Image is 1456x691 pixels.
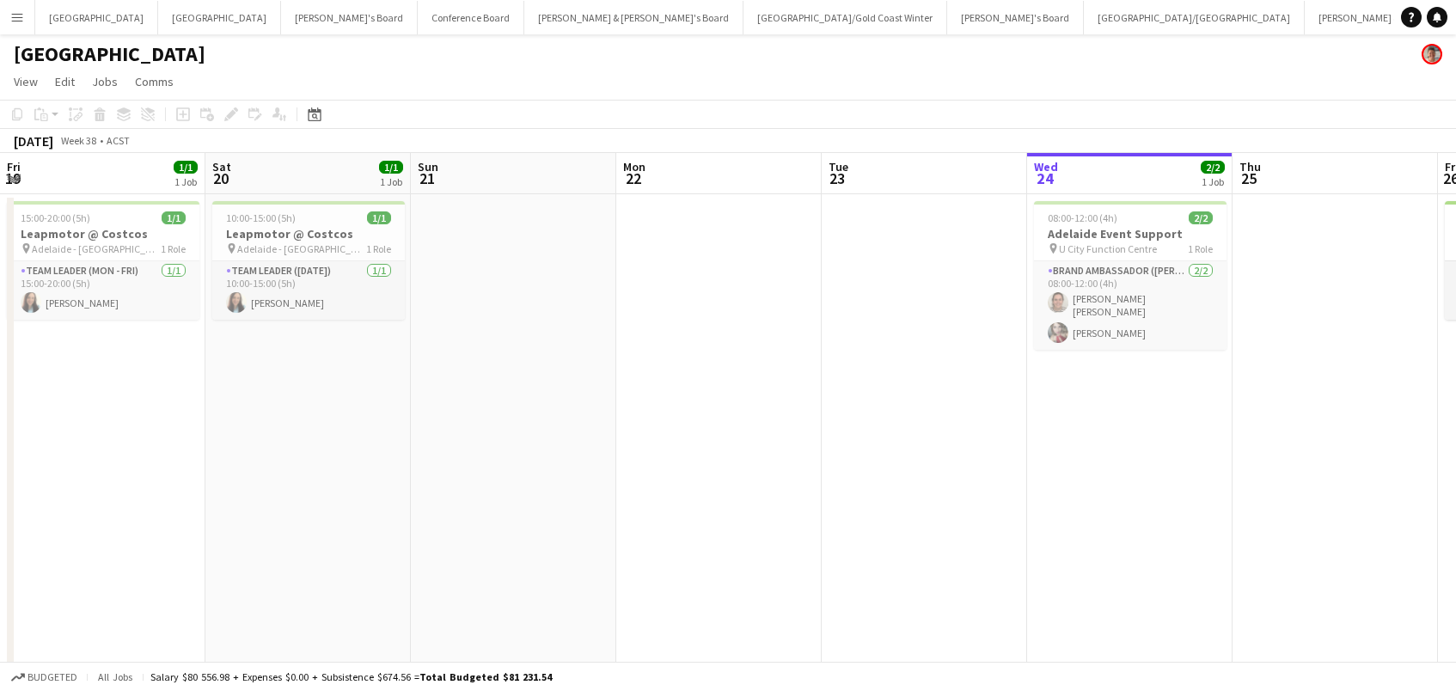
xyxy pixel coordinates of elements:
[107,134,130,147] div: ACST
[174,161,198,174] span: 1/1
[57,134,100,147] span: Week 38
[95,670,136,683] span: All jobs
[92,74,118,89] span: Jobs
[14,74,38,89] span: View
[150,670,552,683] div: Salary $80 556.98 + Expenses $0.00 + Subsistence $674.56 =
[7,70,45,93] a: View
[1034,226,1227,242] h3: Adelaide Event Support
[7,226,199,242] h3: Leapmotor @ Costcos
[226,211,296,224] span: 10:00-15:00 (5h)
[4,168,21,188] span: 19
[623,159,645,174] span: Mon
[1189,211,1213,224] span: 2/2
[419,670,552,683] span: Total Budgeted $81 231.54
[135,74,174,89] span: Comms
[212,159,231,174] span: Sat
[237,242,366,255] span: Adelaide - [GEOGRAPHIC_DATA]
[9,668,80,687] button: Budgeted
[1422,44,1442,64] app-user-avatar: Victoria Hunt
[418,159,438,174] span: Sun
[85,70,125,93] a: Jobs
[829,159,848,174] span: Tue
[1059,242,1157,255] span: U City Function Centre
[379,161,403,174] span: 1/1
[32,242,161,255] span: Adelaide - [GEOGRAPHIC_DATA]
[1188,242,1213,255] span: 1 Role
[1237,168,1261,188] span: 25
[1084,1,1305,34] button: [GEOGRAPHIC_DATA]/[GEOGRAPHIC_DATA]
[1034,261,1227,350] app-card-role: Brand Ambassador ([PERSON_NAME])2/208:00-12:00 (4h)[PERSON_NAME] [PERSON_NAME][PERSON_NAME]
[14,41,205,67] h1: [GEOGRAPHIC_DATA]
[212,226,405,242] h3: Leapmotor @ Costcos
[128,70,180,93] a: Comms
[35,1,158,34] button: [GEOGRAPHIC_DATA]
[161,242,186,255] span: 1 Role
[524,1,743,34] button: [PERSON_NAME] & [PERSON_NAME]'s Board
[55,74,75,89] span: Edit
[48,70,82,93] a: Edit
[21,211,90,224] span: 15:00-20:00 (5h)
[7,261,199,320] app-card-role: Team Leader (Mon - Fri)1/115:00-20:00 (5h)[PERSON_NAME]
[210,168,231,188] span: 20
[743,1,947,34] button: [GEOGRAPHIC_DATA]/Gold Coast Winter
[418,1,524,34] button: Conference Board
[158,1,281,34] button: [GEOGRAPHIC_DATA]
[1031,168,1058,188] span: 24
[1034,201,1227,350] app-job-card: 08:00-12:00 (4h)2/2Adelaide Event Support U City Function Centre1 RoleBrand Ambassador ([PERSON_N...
[212,201,405,320] app-job-card: 10:00-15:00 (5h)1/1Leapmotor @ Costcos Adelaide - [GEOGRAPHIC_DATA]1 RoleTeam Leader ([DATE])1/11...
[1202,175,1224,188] div: 1 Job
[1239,159,1261,174] span: Thu
[1048,211,1117,224] span: 08:00-12:00 (4h)
[366,242,391,255] span: 1 Role
[367,211,391,224] span: 1/1
[947,1,1084,34] button: [PERSON_NAME]'s Board
[1201,161,1225,174] span: 2/2
[826,168,848,188] span: 23
[28,671,77,683] span: Budgeted
[415,168,438,188] span: 21
[7,201,199,320] app-job-card: 15:00-20:00 (5h)1/1Leapmotor @ Costcos Adelaide - [GEOGRAPHIC_DATA]1 RoleTeam Leader (Mon - Fri)1...
[174,175,197,188] div: 1 Job
[14,132,53,150] div: [DATE]
[621,168,645,188] span: 22
[162,211,186,224] span: 1/1
[212,261,405,320] app-card-role: Team Leader ([DATE])1/110:00-15:00 (5h)[PERSON_NAME]
[7,159,21,174] span: Fri
[1034,159,1058,174] span: Wed
[281,1,418,34] button: [PERSON_NAME]'s Board
[380,175,402,188] div: 1 Job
